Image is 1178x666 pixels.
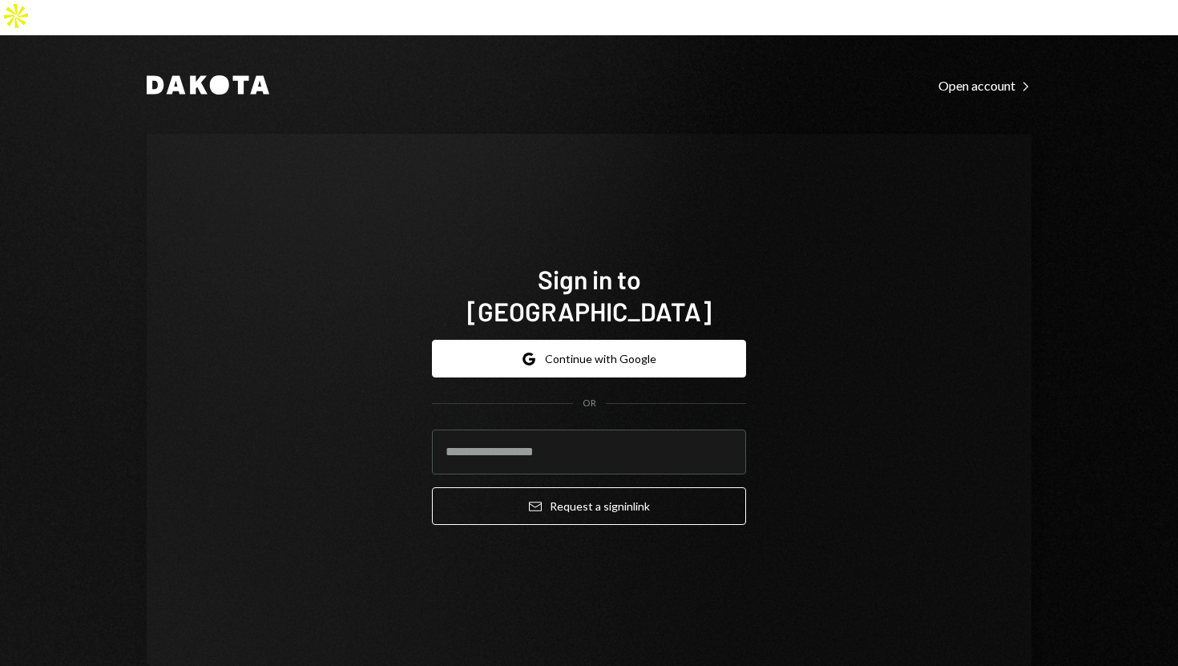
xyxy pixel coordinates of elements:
[432,340,746,377] button: Continue with Google
[432,487,746,525] button: Request a signinlink
[938,76,1031,94] a: Open account
[938,78,1031,94] div: Open account
[432,263,746,327] h1: Sign in to [GEOGRAPHIC_DATA]
[583,397,596,410] div: OR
